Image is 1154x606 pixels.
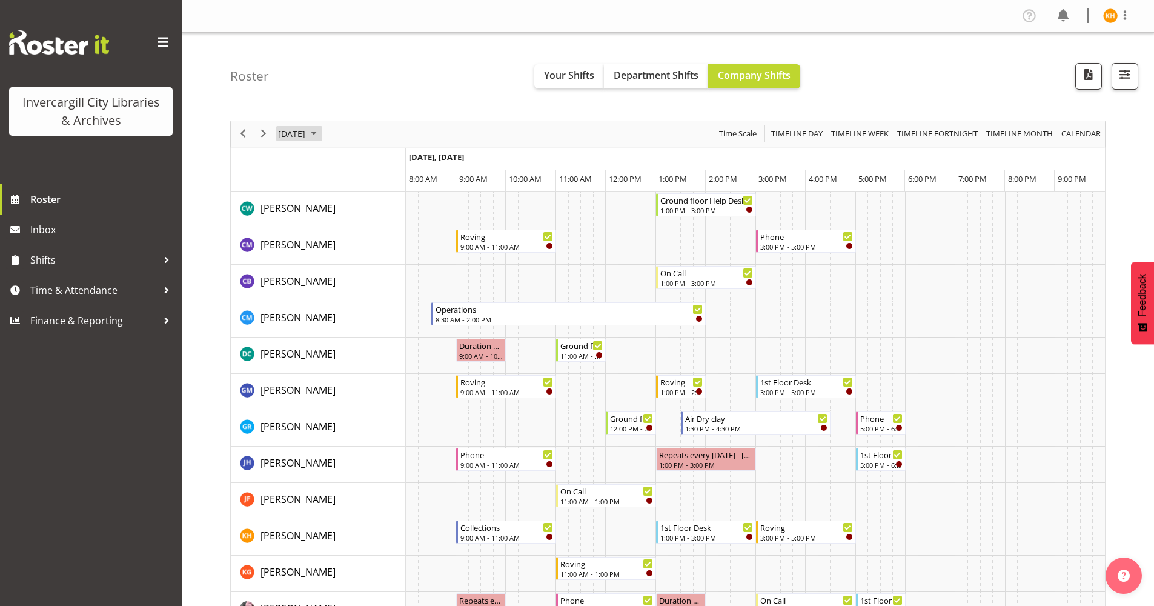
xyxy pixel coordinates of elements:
div: Donald Cunningham"s event - Duration 1 hours - Donald Cunningham Begin From Wednesday, October 1,... [456,339,506,362]
a: [PERSON_NAME] [260,383,336,398]
a: [PERSON_NAME] [260,565,336,579]
div: Repeats every [DATE] - [PERSON_NAME] [659,448,753,461]
div: Invercargill City Libraries & Archives [21,93,161,130]
div: October 1, 2025 [274,121,324,147]
div: 3:00 PM - 5:00 PM [760,533,853,542]
div: Catherine Wilson"s event - Ground floor Help Desk Begin From Wednesday, October 1, 2025 at 1:00:0... [656,193,756,216]
div: Roving [560,558,653,570]
button: Your Shifts [534,64,604,88]
span: [PERSON_NAME] [260,456,336,470]
span: [PERSON_NAME] [260,275,336,288]
td: Chamique Mamolo resource [231,228,406,265]
span: [DATE], [DATE] [409,151,464,162]
button: Timeline Month [984,126,1055,141]
span: Department Shifts [614,68,698,82]
div: 1st Floor Desk [760,376,853,388]
div: 3:00 PM - 5:00 PM [760,387,853,397]
div: Chris Broad"s event - On Call Begin From Wednesday, October 1, 2025 at 1:00:00 PM GMT+13:00 Ends ... [656,266,756,289]
button: Timeline Day [769,126,825,141]
div: 1:00 PM - 3:00 PM [660,205,753,215]
div: Grace Roscoe-Squires"s event - Phone Begin From Wednesday, October 1, 2025 at 5:00:00 PM GMT+13:0... [856,411,906,435]
span: 6:00 PM [908,173,937,184]
h4: Roster [230,69,269,83]
button: Filter Shifts [1112,63,1138,90]
div: Roving [660,376,703,388]
span: 12:00 PM [609,173,642,184]
span: 2:00 PM [709,173,737,184]
div: Roving [460,230,553,242]
td: Chris Broad resource [231,265,406,301]
div: Chamique Mamolo"s event - Phone Begin From Wednesday, October 1, 2025 at 3:00:00 PM GMT+13:00 End... [756,230,856,253]
div: Grace Roscoe-Squires"s event - Air Dry clay Begin From Wednesday, October 1, 2025 at 1:30:00 PM G... [681,411,831,435]
div: 9:00 AM - 11:00 AM [460,533,553,542]
td: Donald Cunningham resource [231,338,406,374]
a: [PERSON_NAME] [260,492,336,507]
div: 1:00 PM - 3:00 PM [659,460,753,470]
img: help-xxl-2.png [1118,570,1130,582]
div: 5:00 PM - 6:00 PM [860,424,903,433]
div: On Call [760,594,853,606]
a: [PERSON_NAME] [260,347,336,361]
span: 11:00 AM [559,173,592,184]
div: Kaela Harley"s event - 1st Floor Desk Begin From Wednesday, October 1, 2025 at 1:00:00 PM GMT+13:... [656,521,756,544]
div: Chamique Mamolo"s event - Roving Begin From Wednesday, October 1, 2025 at 9:00:00 AM GMT+13:00 En... [456,230,556,253]
span: 8:00 AM [409,173,437,184]
span: [PERSON_NAME] [260,420,336,433]
a: [PERSON_NAME] [260,310,336,325]
div: 5:00 PM - 6:00 PM [860,460,903,470]
div: 11:00 AM - 12:00 PM [560,351,603,361]
div: On Call [560,485,653,497]
div: 9:00 AM - 11:00 AM [460,387,553,397]
div: 9:00 AM - 11:00 AM [460,242,553,251]
td: Cindy Mulrooney resource [231,301,406,338]
div: Kaela Harley"s event - Roving Begin From Wednesday, October 1, 2025 at 3:00:00 PM GMT+13:00 Ends ... [756,521,856,544]
div: Air Dry clay [685,412,827,424]
div: 1:30 PM - 4:30 PM [685,424,827,433]
div: 11:00 AM - 1:00 PM [560,496,653,506]
button: Time Scale [717,126,759,141]
img: kaela-harley11669.jpg [1103,8,1118,23]
button: Previous [235,126,251,141]
td: Gabriel McKay Smith resource [231,374,406,410]
div: Ground floor Help Desk [660,194,753,206]
span: Your Shifts [544,68,594,82]
button: Feedback - Show survey [1131,262,1154,344]
div: Phone [860,412,903,424]
div: Repeats every [DATE] - [PERSON_NAME] [459,594,503,606]
span: 7:00 PM [958,173,987,184]
div: Roving [460,376,553,388]
div: Jillian Hunter"s event - 1st Floor Desk Begin From Wednesday, October 1, 2025 at 5:00:00 PM GMT+1... [856,448,906,471]
span: 8:00 PM [1008,173,1036,184]
a: [PERSON_NAME] [260,456,336,470]
button: October 2025 [276,126,322,141]
span: Inbox [30,221,176,239]
td: Kaela Harley resource [231,519,406,556]
div: Operations [436,303,703,315]
span: 5:00 PM [858,173,887,184]
div: Kaela Harley"s event - Collections Begin From Wednesday, October 1, 2025 at 9:00:00 AM GMT+13:00 ... [456,521,556,544]
span: Roster [30,190,176,208]
span: Timeline Day [770,126,824,141]
td: Joanne Forbes resource [231,483,406,519]
button: Fortnight [895,126,980,141]
span: Company Shifts [718,68,791,82]
div: Grace Roscoe-Squires"s event - Ground floor Help Desk Begin From Wednesday, October 1, 2025 at 12... [606,411,655,435]
span: 10:00 AM [509,173,542,184]
div: 1:00 PM - 3:00 PM [660,278,753,288]
div: 3:00 PM - 5:00 PM [760,242,853,251]
span: Timeline Fortnight [896,126,979,141]
button: Company Shifts [708,64,800,88]
span: [PERSON_NAME] [260,565,336,579]
span: Feedback [1137,274,1148,316]
span: Timeline Month [985,126,1054,141]
span: 9:00 PM [1058,173,1086,184]
span: 9:00 AM [459,173,488,184]
div: Roving [760,521,853,533]
div: Duration 1 hours - [PERSON_NAME] [659,594,703,606]
div: Donald Cunningham"s event - Ground floor Help Desk Begin From Wednesday, October 1, 2025 at 11:00... [556,339,606,362]
span: Time & Attendance [30,281,158,299]
div: Cindy Mulrooney"s event - Operations Begin From Wednesday, October 1, 2025 at 8:30:00 AM GMT+13:0... [431,302,706,325]
div: 9:00 AM - 10:00 AM [459,351,503,361]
